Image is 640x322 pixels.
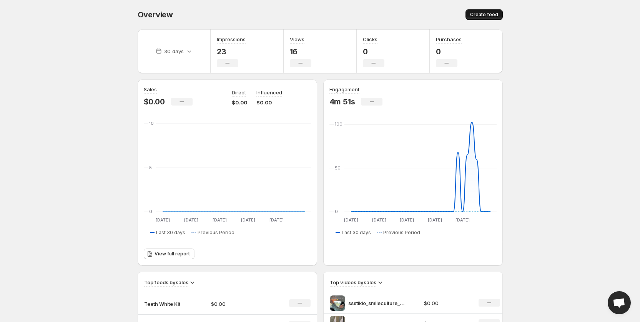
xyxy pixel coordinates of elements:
[155,251,190,257] span: View full report
[330,278,376,286] h3: Top videos by sales
[342,230,371,236] span: Last 30 days
[156,230,185,236] span: Last 30 days
[144,248,194,259] a: View full report
[144,300,183,308] p: Teeth White Kit
[217,35,246,43] h3: Impressions
[424,299,469,307] p: $0.00
[436,47,462,56] p: 0
[256,99,282,106] p: $0.00
[212,217,226,223] text: [DATE]
[348,299,406,307] p: ssstikio_smileculture_dental_1752501910051
[363,35,377,43] h3: Clicks
[470,12,498,18] span: Create feed
[335,165,341,171] text: 50
[241,217,255,223] text: [DATE]
[144,86,157,93] h3: Sales
[149,209,152,214] text: 0
[211,300,266,308] p: $0.00
[256,89,282,96] p: Influenced
[155,217,170,223] text: [DATE]
[455,217,470,223] text: [DATE]
[144,278,188,286] h3: Top feeds by sales
[372,217,386,223] text: [DATE]
[184,217,198,223] text: [DATE]
[232,99,247,106] p: $0.00
[290,35,304,43] h3: Views
[436,35,462,43] h3: Purchases
[329,86,359,93] h3: Engagement
[290,47,311,56] p: 16
[269,217,283,223] text: [DATE]
[149,121,154,126] text: 10
[608,291,631,314] a: Open chat
[330,295,345,311] img: ssstikio_smileculture_dental_1752501910051
[198,230,234,236] span: Previous Period
[335,121,342,127] text: 100
[363,47,384,56] p: 0
[427,217,442,223] text: [DATE]
[144,97,165,106] p: $0.00
[232,89,246,96] p: Direct
[138,10,173,19] span: Overview
[164,47,184,55] p: 30 days
[400,217,414,223] text: [DATE]
[465,9,503,20] button: Create feed
[344,217,358,223] text: [DATE]
[149,165,152,170] text: 5
[329,97,355,106] p: 4m 51s
[335,209,338,214] text: 0
[217,47,246,56] p: 23
[383,230,420,236] span: Previous Period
